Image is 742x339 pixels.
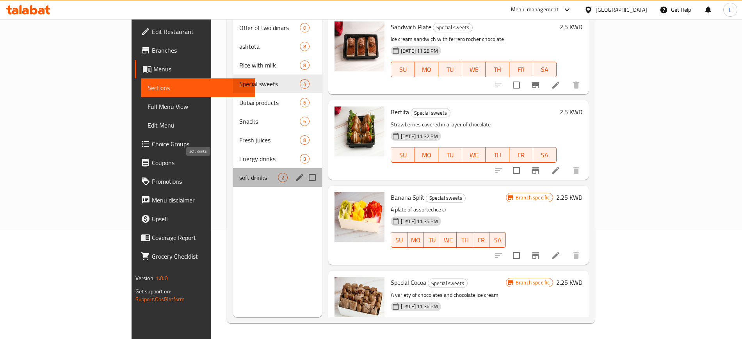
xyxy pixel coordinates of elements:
[508,77,525,93] span: Select to update
[533,147,557,163] button: SA
[300,137,309,144] span: 8
[489,149,506,161] span: TH
[152,27,249,36] span: Edit Restaurant
[536,64,554,75] span: SA
[233,37,322,56] div: ashtota8
[335,192,384,242] img: Banana Split
[391,205,506,215] p: A plate of assorted ice cr
[394,149,412,161] span: SU
[398,218,441,225] span: [DATE] 11:35 PM
[300,98,310,107] div: items
[556,192,582,203] h6: 2.25 KWD
[233,112,322,131] div: Snacks6
[465,149,483,161] span: WE
[135,228,255,247] a: Coverage Report
[233,75,322,93] div: Special sweets4
[536,149,554,161] span: SA
[508,162,525,179] span: Select to update
[398,47,441,55] span: [DATE] 11:28 PM
[391,232,407,248] button: SU
[433,23,472,32] span: Special sweets
[398,133,441,140] span: [DATE] 11:32 PM
[441,149,459,161] span: TU
[135,153,255,172] a: Coupons
[233,15,322,190] nav: Menu sections
[551,166,561,175] a: Edit menu item
[391,21,431,33] span: Sandwich Plate
[335,21,384,71] img: Sandwich Plate
[135,286,171,296] span: Get support on:
[411,108,450,117] div: Special sweets
[551,251,561,260] a: Edit menu item
[486,147,509,163] button: TH
[486,62,509,77] button: TH
[407,232,424,248] button: MO
[462,62,486,77] button: WE
[391,62,415,77] button: SU
[300,24,309,32] span: 0
[508,247,525,264] span: Select to update
[300,99,309,106] span: 6
[141,97,255,116] a: Full Menu View
[438,147,462,163] button: TU
[462,147,486,163] button: WE
[512,149,530,161] span: FR
[729,5,731,14] span: F
[441,64,459,75] span: TU
[152,158,249,167] span: Coupons
[551,80,561,90] a: Edit menu item
[560,106,582,117] h6: 2.5 KWD
[476,234,486,246] span: FR
[156,273,168,283] span: 1.0.0
[411,108,450,117] span: Special sweets
[153,64,249,74] span: Menus
[239,98,300,107] span: Dubai products
[465,64,483,75] span: WE
[300,79,310,89] div: items
[239,23,300,32] span: Offer of two dinars
[148,83,249,92] span: Sections
[424,232,440,248] button: TU
[418,64,436,75] span: MO
[233,149,322,168] div: Energy drinks3
[233,56,322,75] div: Rice with milk8
[135,41,255,60] a: Branches
[391,34,557,44] p: Ice cream sandwich with ferrero rocher chocolate
[391,147,415,163] button: SU
[135,247,255,266] a: Grocery Checklist
[391,192,424,203] span: Banana Split
[239,173,278,182] span: soft drinks
[152,195,249,205] span: Menu disclaimer
[300,43,309,50] span: 8
[567,161,585,180] button: delete
[394,234,404,246] span: SU
[300,118,309,125] span: 6
[239,60,300,70] div: Rice with milk
[135,191,255,209] a: Menu disclaimer
[560,21,582,32] h6: 2.5 KWD
[141,116,255,135] a: Edit Menu
[411,234,421,246] span: MO
[239,79,300,89] span: Special sweets
[391,106,409,118] span: Bertita
[460,234,470,246] span: TH
[135,294,185,304] a: Support.OpsPlatform
[135,60,255,78] a: Menus
[278,173,288,182] div: items
[489,64,506,75] span: TH
[300,154,310,163] div: items
[398,303,441,310] span: [DATE] 11:36 PM
[457,232,473,248] button: TH
[428,279,467,288] span: Special sweets
[567,246,585,265] button: delete
[239,42,300,51] div: ashtota
[489,232,506,248] button: SA
[278,174,287,181] span: 2
[135,209,255,228] a: Upsell
[509,147,533,163] button: FR
[438,62,462,77] button: TU
[239,135,300,145] span: Fresh juices
[152,139,249,149] span: Choice Groups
